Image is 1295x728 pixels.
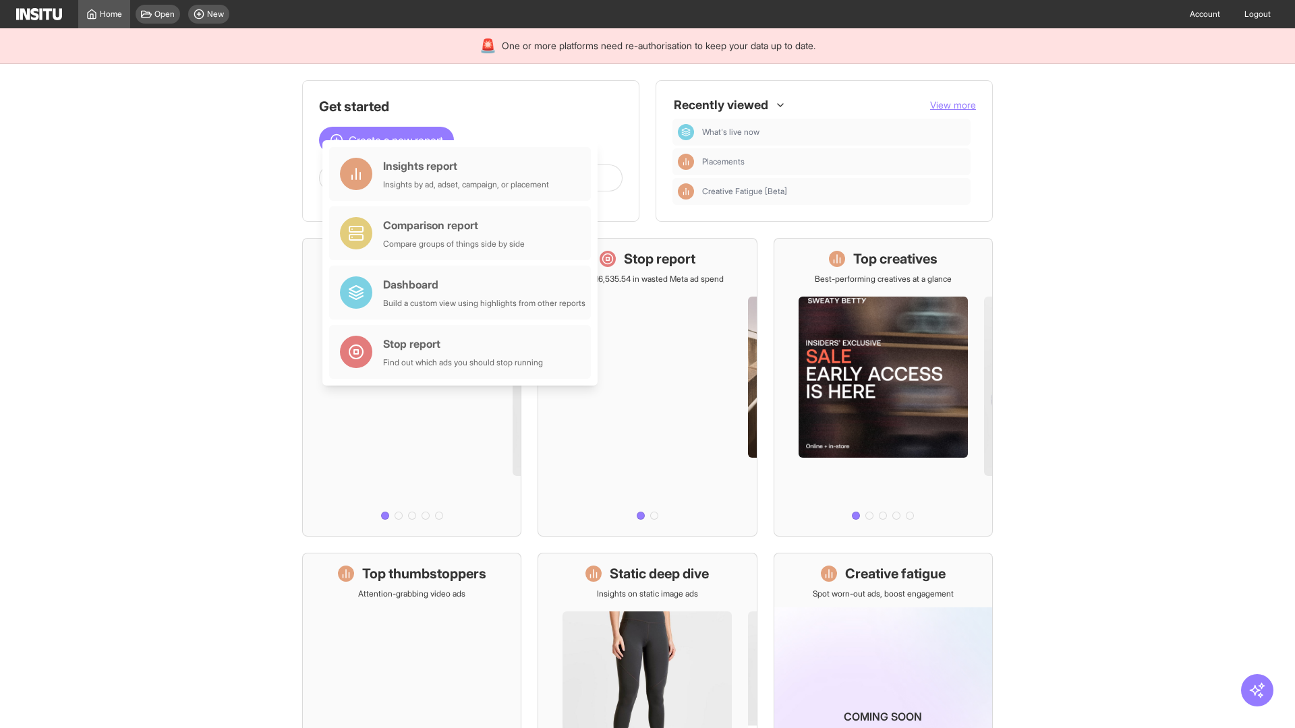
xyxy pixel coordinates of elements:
[930,99,976,111] span: View more
[610,564,709,583] h1: Static deep dive
[383,217,525,233] div: Comparison report
[319,97,623,116] h1: Get started
[358,588,465,599] p: Attention-grabbing video ads
[702,156,965,167] span: Placements
[774,238,993,537] a: Top creativesBest-performing creatives at a glance
[16,8,62,20] img: Logo
[702,186,787,197] span: Creative Fatigue [Beta]
[571,274,724,284] p: Save £16,535.54 in wasted Meta ad spend
[597,588,698,599] p: Insights on static image ads
[383,276,585,293] div: Dashboard
[383,239,525,249] div: Compare groups of things side by side
[853,249,938,268] h1: Top creatives
[930,98,976,112] button: View more
[702,186,965,197] span: Creative Fatigue [Beta]
[702,127,965,138] span: What's live now
[383,336,543,352] div: Stop report
[624,249,695,268] h1: Stop report
[480,36,496,55] div: 🚨
[702,156,745,167] span: Placements
[383,179,549,190] div: Insights by ad, adset, campaign, or placement
[538,238,757,537] a: Stop reportSave £16,535.54 in wasted Meta ad spend
[678,124,694,140] div: Dashboard
[383,298,585,309] div: Build a custom view using highlights from other reports
[383,158,549,174] div: Insights report
[100,9,122,20] span: Home
[349,132,443,148] span: Create a new report
[678,154,694,170] div: Insights
[502,39,815,53] span: One or more platforms need re-authorisation to keep your data up to date.
[702,127,759,138] span: What's live now
[362,564,486,583] h1: Top thumbstoppers
[678,183,694,200] div: Insights
[383,357,543,368] div: Find out which ads you should stop running
[302,238,521,537] a: What's live nowSee all active ads instantly
[319,127,454,154] button: Create a new report
[207,9,224,20] span: New
[154,9,175,20] span: Open
[815,274,952,284] p: Best-performing creatives at a glance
